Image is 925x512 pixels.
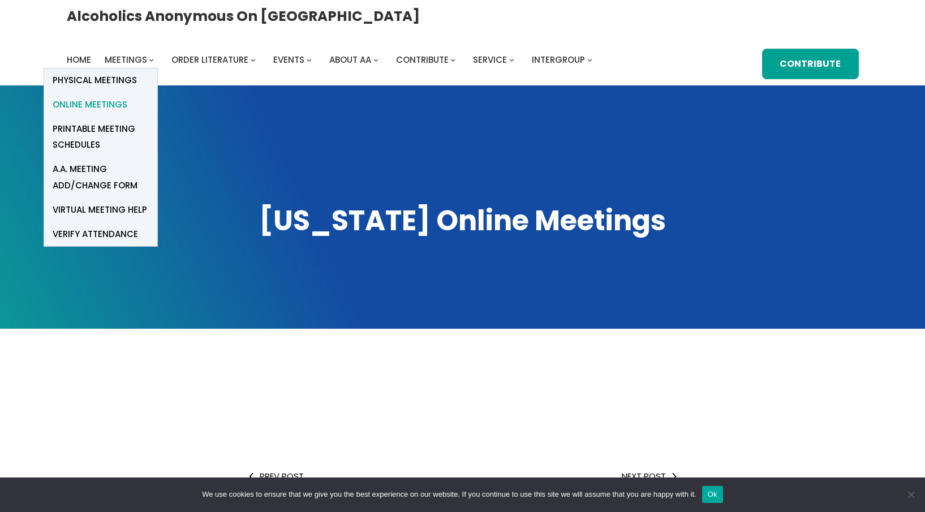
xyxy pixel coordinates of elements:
[44,68,157,93] a: Physical Meetings
[329,54,371,66] span: About AA
[44,157,157,197] a: A.A. Meeting Add/Change Form
[587,57,592,62] button: Intergroup submenu
[905,489,917,500] span: No
[273,52,304,68] a: Events
[149,57,154,62] button: Meetings submenu
[53,121,149,153] span: Printable Meeting Schedules
[481,470,678,501] a: Next Post A Wake Up Call
[473,54,507,66] span: Service
[44,197,157,222] a: Virtual Meeting Help
[329,52,371,68] a: About AA
[248,470,445,482] span: Prev Post
[67,52,91,68] a: Home
[67,54,91,66] span: Home
[248,470,445,501] a: Prev Post 12 Coconuts
[481,470,678,482] span: Next Post
[450,57,455,62] button: Contribute submenu
[202,489,696,500] span: We use cookies to ensure that we give you the best experience on our website. If you continue to ...
[762,49,858,80] a: Contribute
[171,54,248,66] span: Order Literature
[44,93,157,117] a: Online Meetings
[105,54,147,66] span: Meetings
[44,222,157,246] a: verify attendance
[396,54,449,66] span: Contribute
[373,57,378,62] button: About AA submenu
[532,54,585,66] span: Intergroup
[307,57,312,62] button: Events submenu
[67,52,596,68] nav: Intergroup
[251,57,256,62] button: Order Literature submenu
[67,202,859,240] h1: [US_STATE] Online Meetings
[273,54,304,66] span: Events
[473,52,507,68] a: Service
[44,117,157,157] a: Printable Meeting Schedules
[53,97,127,113] span: Online Meetings
[396,52,449,68] a: Contribute
[532,52,585,68] a: Intergroup
[509,57,514,62] button: Service submenu
[53,226,138,242] span: verify attendance
[702,486,723,503] button: Ok
[105,52,147,68] a: Meetings
[67,3,420,29] a: Alcoholics Anonymous on [GEOGRAPHIC_DATA]
[53,72,137,88] span: Physical Meetings
[53,161,149,193] span: A.A. Meeting Add/Change Form
[53,202,147,218] span: Virtual Meeting Help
